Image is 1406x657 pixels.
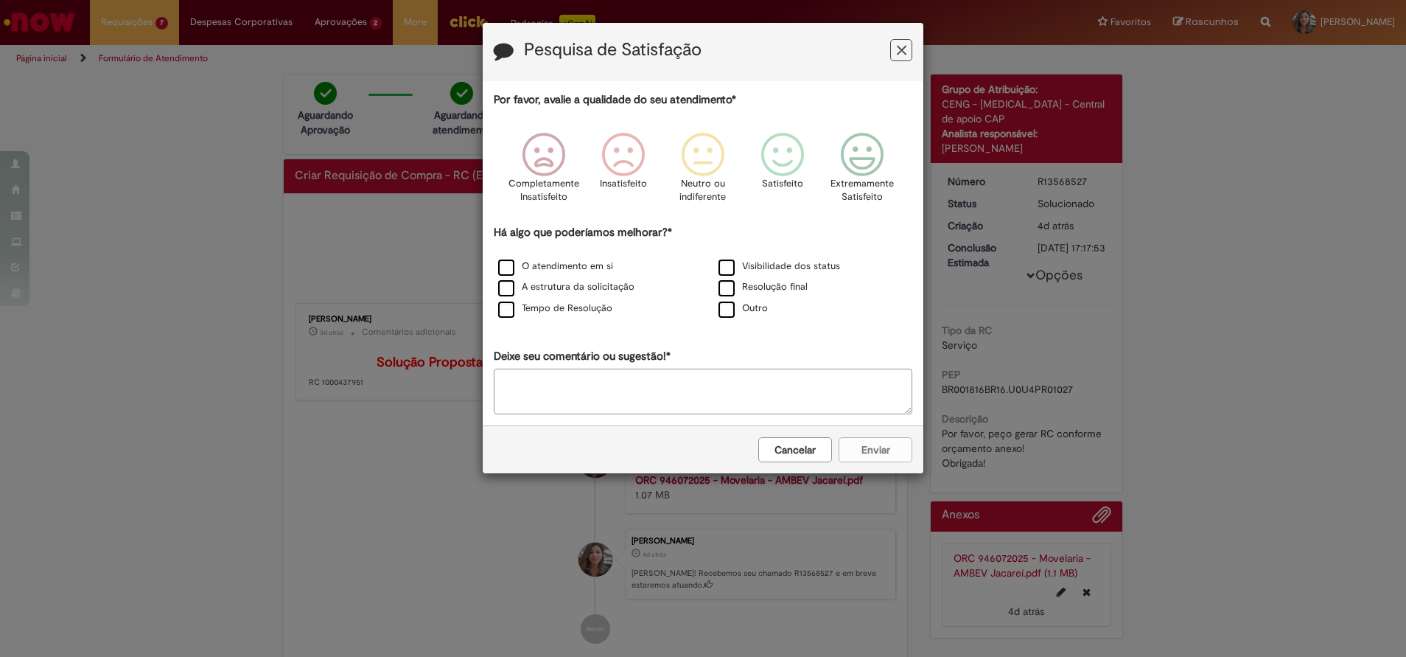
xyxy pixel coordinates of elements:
[494,225,912,320] div: Há algo que poderíamos melhorar?*
[498,260,613,274] label: O atendimento em si
[498,280,634,294] label: A estrutura da solicitação
[508,177,579,204] p: Completamente Insatisfeito
[665,122,741,223] div: Neutro ou indiferente
[825,122,900,223] div: Extremamente Satisfeito
[524,41,702,60] label: Pesquisa de Satisfação
[718,280,808,294] label: Resolução final
[676,177,730,204] p: Neutro ou indiferente
[506,122,581,223] div: Completamente Insatisfeito
[718,302,768,316] label: Outro
[494,349,671,364] label: Deixe seu comentário ou sugestão!*
[498,302,612,316] label: Tempo de Resolução
[830,177,894,204] p: Extremamente Satisfeito
[586,122,661,223] div: Insatisfeito
[600,177,647,191] p: Insatisfeito
[745,122,820,223] div: Satisfeito
[758,437,832,462] button: Cancelar
[762,177,803,191] p: Satisfeito
[494,92,736,108] label: Por favor, avalie a qualidade do seu atendimento*
[718,260,840,274] label: Visibilidade dos status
